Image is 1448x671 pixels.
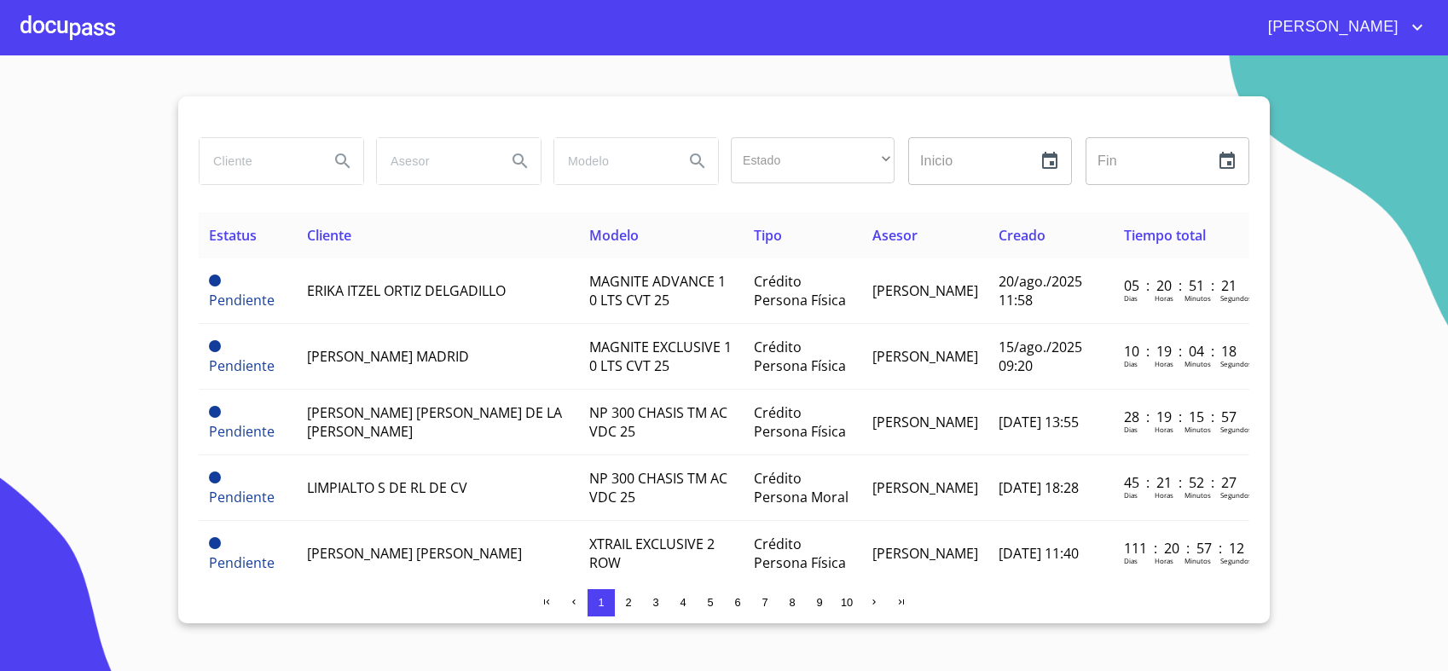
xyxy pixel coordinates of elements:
input: search [200,138,316,184]
button: 10 [833,589,860,616]
p: Horas [1155,490,1173,500]
span: Pendiente [209,406,221,418]
span: MAGNITE ADVANCE 1 0 LTS CVT 25 [589,272,726,309]
p: Dias [1124,490,1138,500]
p: Segundos [1220,425,1252,434]
p: Dias [1124,425,1138,434]
span: Crédito Persona Moral [754,469,849,506]
button: 2 [615,589,642,616]
p: 28 : 19 : 15 : 57 [1124,408,1239,426]
p: Segundos [1220,293,1252,303]
p: Dias [1124,556,1138,565]
button: Search [322,141,363,182]
span: Crédito Persona Física [754,403,846,441]
span: Pendiente [209,291,275,309]
button: account of current user [1255,14,1428,41]
span: LIMPIALTO S DE RL DE CV [307,478,467,497]
span: [DATE] 18:28 [999,478,1079,497]
button: 4 [669,589,697,616]
span: [PERSON_NAME] [872,478,978,497]
span: 10 [841,596,853,609]
span: [PERSON_NAME] MADRID [307,347,469,366]
p: Horas [1155,425,1173,434]
span: Estatus [209,226,257,245]
span: Pendiente [209,356,275,375]
span: Crédito Persona Física [754,535,846,572]
p: 45 : 21 : 52 : 27 [1124,473,1239,492]
span: 20/ago./2025 11:58 [999,272,1082,309]
button: Search [677,141,718,182]
p: Dias [1124,359,1138,368]
span: Crédito Persona Física [754,338,846,375]
span: Creado [999,226,1045,245]
span: [PERSON_NAME] [872,413,978,431]
span: [PERSON_NAME] [872,347,978,366]
span: Tipo [754,226,782,245]
p: 111 : 20 : 57 : 12 [1124,539,1239,558]
span: Tiempo total [1124,226,1206,245]
span: 5 [707,596,713,609]
span: [PERSON_NAME] [1255,14,1407,41]
span: Crédito Persona Física [754,272,846,309]
button: 9 [806,589,833,616]
span: Pendiente [209,340,221,352]
span: Modelo [589,226,639,245]
button: 8 [779,589,806,616]
span: Pendiente [209,488,275,506]
span: [DATE] 13:55 [999,413,1079,431]
span: Asesor [872,226,918,245]
p: Minutos [1184,425,1211,434]
button: 6 [724,589,751,616]
span: [DATE] 11:40 [999,544,1079,563]
span: [PERSON_NAME] [872,281,978,300]
button: 3 [642,589,669,616]
span: 6 [734,596,740,609]
span: 4 [680,596,686,609]
p: Minutos [1184,490,1211,500]
p: Minutos [1184,556,1211,565]
p: Horas [1155,556,1173,565]
button: 5 [697,589,724,616]
span: Pendiente [209,537,221,549]
span: NP 300 CHASIS TM AC VDC 25 [589,469,727,506]
span: MAGNITE EXCLUSIVE 1 0 LTS CVT 25 [589,338,732,375]
p: Segundos [1220,490,1252,500]
span: 15/ago./2025 09:20 [999,338,1082,375]
input: search [377,138,493,184]
span: 7 [762,596,767,609]
p: 10 : 19 : 04 : 18 [1124,342,1239,361]
span: XTRAIL EXCLUSIVE 2 ROW [589,535,715,572]
p: Segundos [1220,556,1252,565]
input: search [554,138,670,184]
div: ​ [731,137,895,183]
span: [PERSON_NAME] [PERSON_NAME] [307,544,522,563]
p: Minutos [1184,359,1211,368]
span: Pendiente [209,422,275,441]
p: 05 : 20 : 51 : 21 [1124,276,1239,295]
span: NP 300 CHASIS TM AC VDC 25 [589,403,727,441]
p: Horas [1155,293,1173,303]
p: Minutos [1184,293,1211,303]
span: Cliente [307,226,351,245]
span: 9 [816,596,822,609]
button: 7 [751,589,779,616]
span: 2 [625,596,631,609]
span: [PERSON_NAME] [872,544,978,563]
p: Horas [1155,359,1173,368]
span: ERIKA ITZEL ORTIZ DELGADILLO [307,281,506,300]
span: Pendiente [209,553,275,572]
p: Dias [1124,293,1138,303]
button: 1 [588,589,615,616]
span: 3 [652,596,658,609]
span: 8 [789,596,795,609]
span: Pendiente [209,275,221,286]
span: Pendiente [209,471,221,483]
button: Search [500,141,541,182]
p: Segundos [1220,359,1252,368]
span: [PERSON_NAME] [PERSON_NAME] DE LA [PERSON_NAME] [307,403,562,441]
span: 1 [598,596,604,609]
